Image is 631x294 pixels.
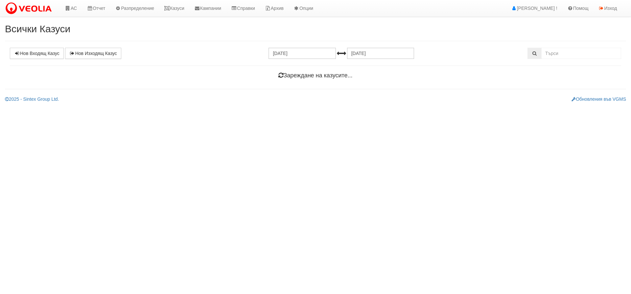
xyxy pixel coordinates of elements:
[10,48,64,59] a: Нов Входящ Казус
[10,72,621,79] h4: Зареждане на казусите...
[5,2,55,15] img: VeoliaLogo.png
[65,48,121,59] a: Нов Изходящ Казус
[5,96,59,102] a: 2025 - Sintex Group Ltd.
[5,23,626,34] h2: Всички Казуси
[541,48,621,59] input: Търсене по Идентификатор, Бл/Вх/Ап, Тип, Описание, Моб. Номер, Имейл, Файл, Коментар,
[572,96,626,102] a: Обновления във VGMS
